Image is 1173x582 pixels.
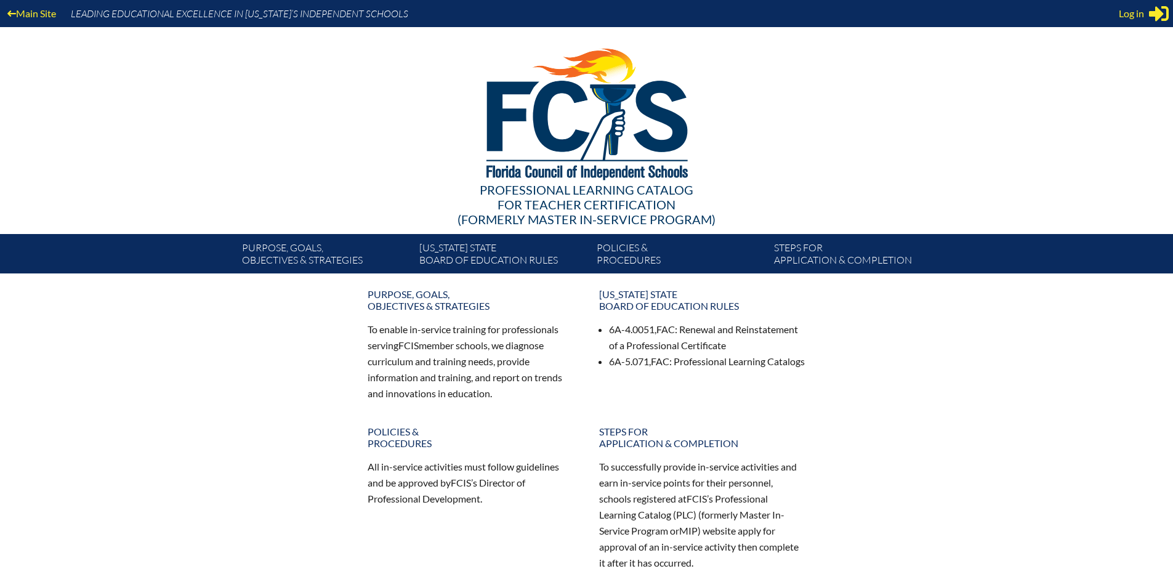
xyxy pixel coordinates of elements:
span: FAC [651,355,669,367]
span: FAC [656,323,675,335]
span: FCIS [687,493,707,504]
span: FCIS [451,477,471,488]
span: for Teacher Certification [498,197,675,212]
a: [US_STATE] StateBoard of Education rules [592,283,813,317]
a: Policies &Procedures [592,239,769,273]
p: To successfully provide in-service activities and earn in-service points for their personnel, sch... [599,459,806,570]
img: FCISlogo221.eps [459,27,714,195]
span: PLC [676,509,693,520]
li: 6A-5.071, : Professional Learning Catalogs [609,354,806,370]
a: Purpose, goals,objectives & strategies [360,283,582,317]
span: Log in [1119,6,1144,21]
a: Steps forapplication & completion [769,239,946,273]
p: All in-service activities must follow guidelines and be approved by ’s Director of Professional D... [368,459,574,507]
li: 6A-4.0051, : Renewal and Reinstatement of a Professional Certificate [609,321,806,354]
div: Professional Learning Catalog (formerly Master In-service Program) [232,182,941,227]
a: Purpose, goals,objectives & strategies [237,239,414,273]
svg: Sign in or register [1149,4,1169,23]
a: Steps forapplication & completion [592,421,813,454]
a: Policies &Procedures [360,421,582,454]
p: To enable in-service training for professionals serving member schools, we diagnose curriculum an... [368,321,574,401]
a: Main Site [2,5,61,22]
a: [US_STATE] StateBoard of Education rules [414,239,592,273]
span: FCIS [398,339,419,351]
span: MIP [679,525,698,536]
